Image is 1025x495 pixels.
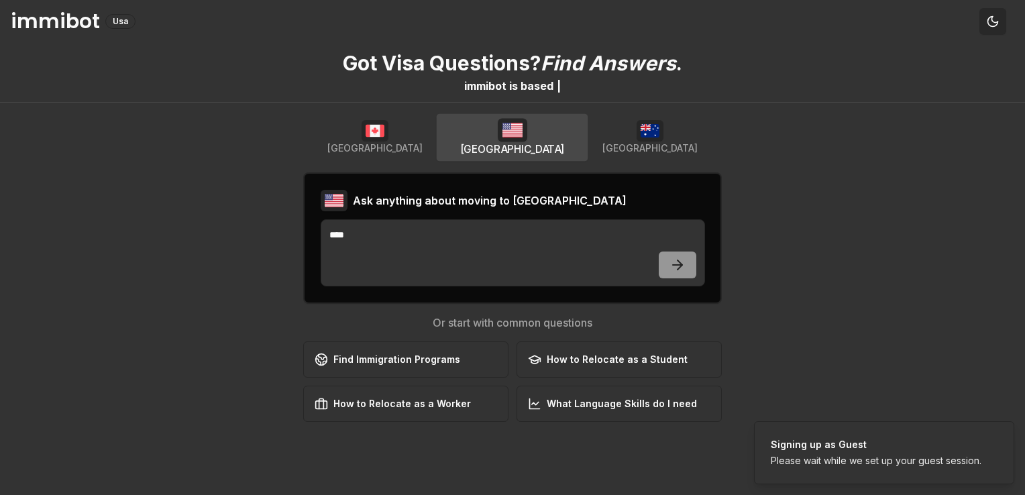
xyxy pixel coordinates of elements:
[327,142,423,155] span: [GEOGRAPHIC_DATA]
[303,315,722,331] h3: Or start with common questions
[517,386,722,422] button: What Language Skills do I need
[602,142,698,155] span: [GEOGRAPHIC_DATA]
[771,438,981,451] div: Signing up as Guest
[498,118,527,142] img: USA flag
[541,51,676,75] span: Find Answers
[521,79,556,93] span: b a s e d
[11,9,100,34] h1: immibot
[528,353,688,366] div: How to Relocate as a Student
[303,386,508,422] button: How to Relocate as a Worker
[464,78,518,94] div: immibot is
[771,454,981,467] div: Please wait while we set up your guest session.
[637,120,663,142] img: Australia flag
[557,79,561,93] span: |
[362,120,388,142] img: Canada flag
[517,341,722,378] button: How to Relocate as a Student
[105,14,136,29] div: Usa
[315,397,471,410] div: How to Relocate as a Worker
[353,192,627,209] h2: Ask anything about moving to [GEOGRAPHIC_DATA]
[460,142,565,157] span: [GEOGRAPHIC_DATA]
[303,341,508,378] button: Find Immigration Programs
[315,353,460,366] div: Find Immigration Programs
[343,51,682,75] p: Got Visa Questions? .
[321,190,347,211] img: USA flag
[528,397,697,410] div: What Language Skills do I need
